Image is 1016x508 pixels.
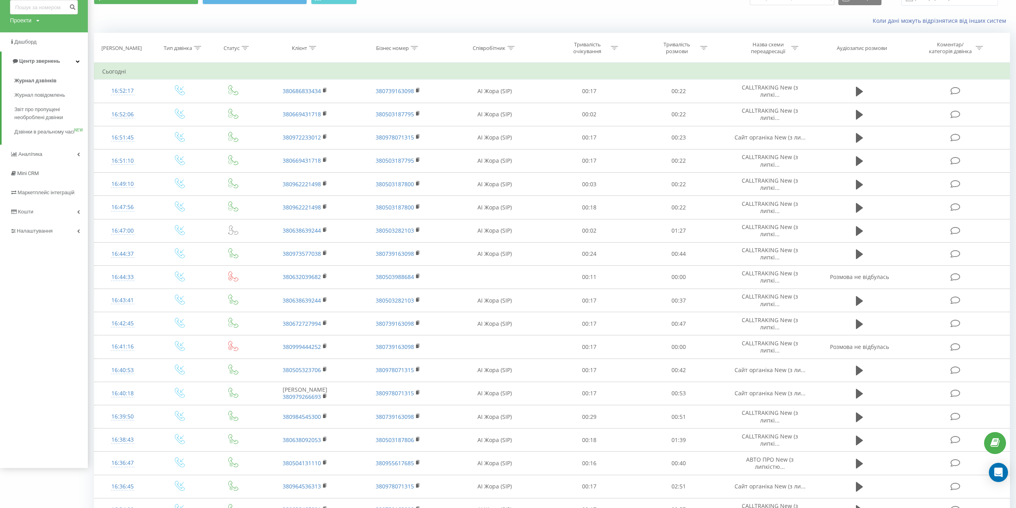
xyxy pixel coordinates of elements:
[742,293,798,307] span: CALLTRAKING New (з липкі...
[634,149,723,172] td: 00:22
[444,80,545,103] td: АІ Жора (SIP)
[656,41,698,55] div: Тривалість розмови
[102,339,143,355] div: 16:41:16
[102,246,143,262] div: 16:44:37
[14,102,88,125] a: Звіт про пропущені необроблені дзвінки
[283,157,321,164] a: 380669431718
[376,250,414,257] a: 380739163098
[444,149,545,172] td: АІ Жора (SIP)
[102,455,143,471] div: 16:36:47
[545,149,634,172] td: 00:17
[742,269,798,284] span: CALLTRAKING New (з липкі...
[634,382,723,405] td: 00:53
[102,176,143,192] div: 16:49:10
[927,41,974,55] div: Коментар/категорія дзвінка
[376,482,414,490] a: 380978071315
[989,463,1008,482] div: Open Intercom Messenger
[545,80,634,103] td: 00:17
[545,126,634,149] td: 00:17
[742,84,798,98] span: CALLTRAKING New (з липкі...
[545,196,634,219] td: 00:18
[634,475,723,498] td: 02:51
[545,405,634,428] td: 00:29
[376,110,414,118] a: 380503187795
[634,335,723,359] td: 00:00
[224,45,240,52] div: Статус
[283,87,321,95] a: 380686833434
[283,203,321,211] a: 380962221498
[102,223,143,239] div: 16:47:00
[545,335,634,359] td: 00:17
[473,45,505,52] div: Співробітник
[376,133,414,141] a: 380978071315
[14,106,84,122] span: Звіт про пропущені необроблені дзвінки
[735,133,806,141] span: Сайт органіка New (з ли...
[283,250,321,257] a: 380973577038
[444,219,545,242] td: АІ Жора (SIP)
[444,242,545,265] td: АІ Жора (SIP)
[102,316,143,331] div: 16:42:45
[259,382,352,405] td: [PERSON_NAME]
[14,91,65,99] span: Журнал повідомлень
[566,41,609,55] div: Тривалість очікування
[634,242,723,265] td: 00:44
[742,107,798,122] span: CALLTRAKING New (з липкі...
[14,125,88,139] a: Дзвінки в реальному часіNEW
[545,289,634,312] td: 00:17
[545,242,634,265] td: 00:24
[102,432,143,448] div: 16:38:43
[102,293,143,308] div: 16:43:41
[376,157,414,164] a: 380503187795
[830,273,889,281] span: Розмова не відбулась
[634,289,723,312] td: 00:37
[283,366,321,374] a: 380505323706
[634,452,723,475] td: 00:40
[283,273,321,281] a: 380632039682
[634,219,723,242] td: 01:27
[283,133,321,141] a: 380972233012
[19,58,60,64] span: Центр звернень
[545,265,634,289] td: 00:11
[102,130,143,145] div: 16:51:45
[545,452,634,475] td: 00:16
[444,126,545,149] td: АІ Жора (SIP)
[742,200,798,215] span: CALLTRAKING New (з липкі...
[102,153,143,169] div: 16:51:10
[283,459,321,467] a: 380504131110
[742,177,798,191] span: CALLTRAKING New (з липкі...
[283,110,321,118] a: 380669431718
[283,413,321,420] a: 380984545300
[376,45,409,52] div: Бізнес номер
[102,83,143,99] div: 16:52:17
[634,196,723,219] td: 00:22
[634,126,723,149] td: 00:23
[17,170,39,176] span: Mini CRM
[444,382,545,405] td: АІ Жора (SIP)
[444,452,545,475] td: АІ Жора (SIP)
[376,366,414,374] a: 380978071315
[102,199,143,215] div: 16:47:56
[17,228,53,234] span: Налаштування
[376,203,414,211] a: 380503187800
[102,107,143,122] div: 16:52:06
[444,312,545,335] td: АІ Жора (SIP)
[545,428,634,452] td: 00:18
[742,432,798,447] span: CALLTRAKING New (з липкі...
[376,227,414,234] a: 380503282103
[283,180,321,188] a: 380962221498
[444,103,545,126] td: АІ Жора (SIP)
[2,52,88,71] a: Центр звернень
[376,320,414,327] a: 380739163098
[376,436,414,444] a: 380503187806
[545,475,634,498] td: 00:17
[634,80,723,103] td: 00:22
[746,456,794,470] span: АВТО ПРО New (з липкістю...
[830,343,889,351] span: Розмова не відбулась
[283,297,321,304] a: 380638639244
[14,39,37,45] span: Дашборд
[545,219,634,242] td: 00:02
[283,436,321,444] a: 380638092053
[735,366,806,374] span: Сайт органіка New (з ли...
[837,45,887,52] div: Аудіозапис розмови
[545,173,634,196] td: 00:03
